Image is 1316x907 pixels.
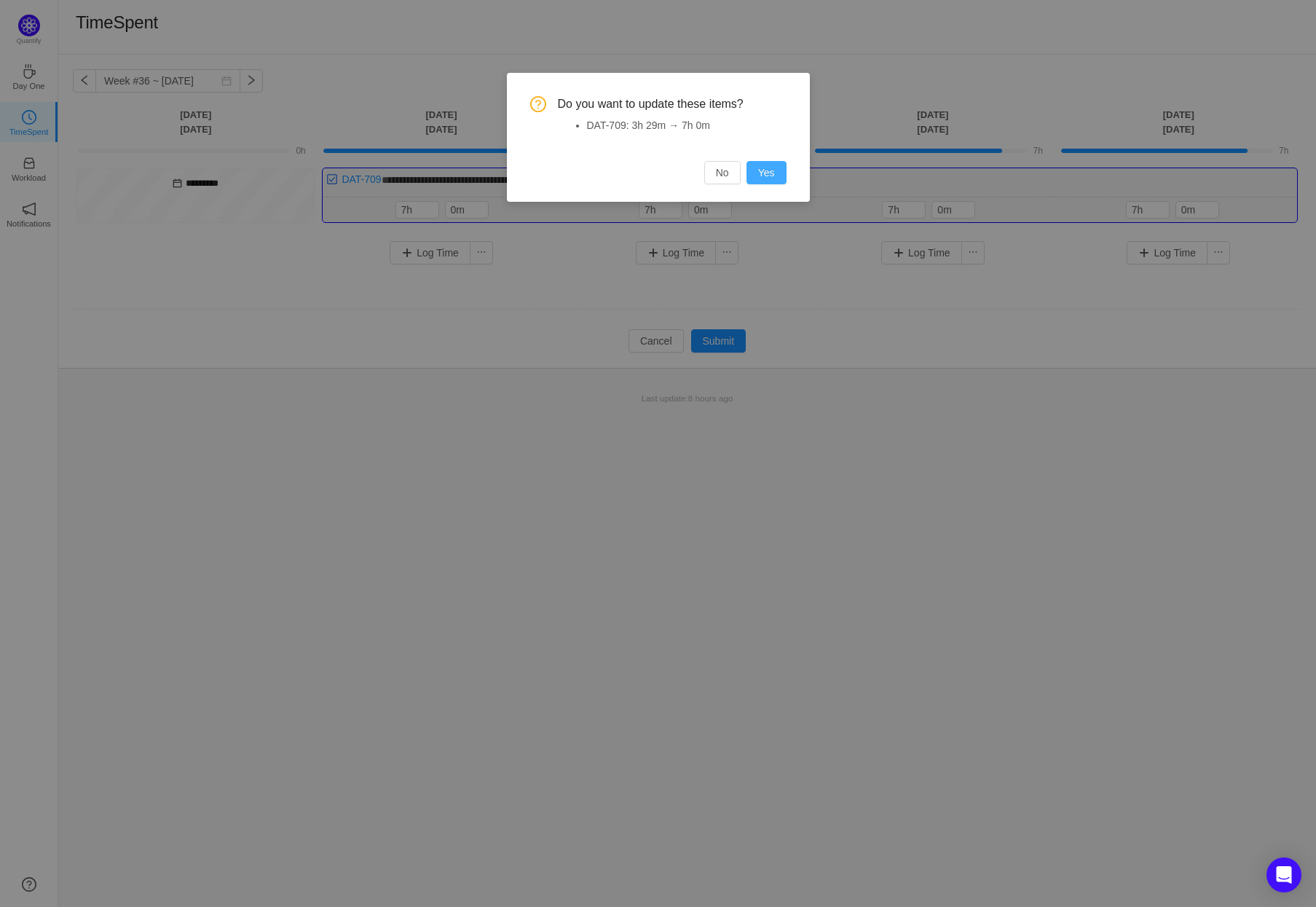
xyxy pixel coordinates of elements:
[530,96,546,112] i: icon: question-circle
[558,96,787,112] span: Do you want to update these items?
[587,118,787,133] li: DAT-709: 3h 29m → 7h 0m
[746,161,787,184] button: Yes
[1266,857,1301,892] div: Open Intercom Messenger
[704,161,741,184] button: No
